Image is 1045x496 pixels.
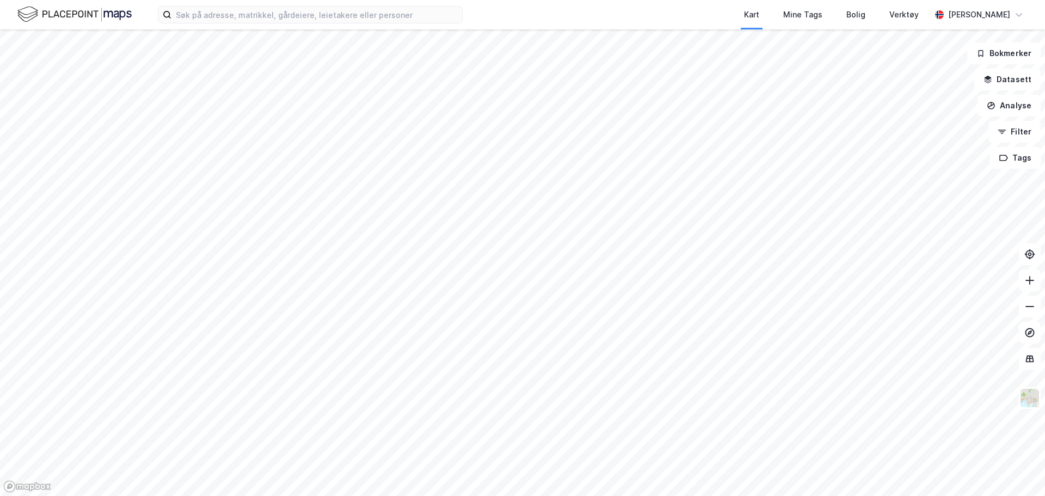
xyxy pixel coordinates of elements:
[889,8,919,21] div: Verktøy
[744,8,759,21] div: Kart
[171,7,462,23] input: Søk på adresse, matrikkel, gårdeiere, leietakere eller personer
[846,8,865,21] div: Bolig
[948,8,1010,21] div: [PERSON_NAME]
[783,8,822,21] div: Mine Tags
[991,444,1045,496] iframe: Chat Widget
[17,5,132,24] img: logo.f888ab2527a4732fd821a326f86c7f29.svg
